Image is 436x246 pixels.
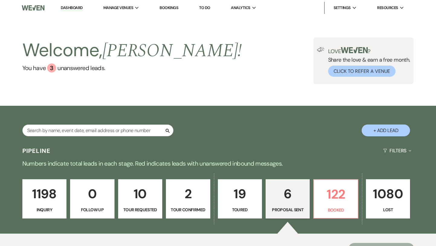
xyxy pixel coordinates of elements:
img: Weven Logo [22,2,44,14]
p: 6 [270,184,306,204]
p: Tour Confirmed [170,206,206,213]
h2: Welcome, [22,37,242,63]
span: Analytics [231,5,250,11]
a: You have 3 unanswered leads. [22,63,242,73]
a: To Do [199,5,210,10]
p: 0 [74,184,110,204]
button: + Add Lead [362,125,410,136]
p: 1080 [370,184,406,204]
input: Search by name, event date, email address or phone number [22,125,173,136]
div: 3 [47,63,56,73]
p: 122 [318,184,354,204]
p: Tour Requested [122,206,158,213]
a: 0Follow Up [70,179,114,218]
span: [PERSON_NAME] ! [102,37,242,65]
a: 122Booked [313,179,358,218]
h3: Pipeline [22,147,51,155]
button: Click to Refer a Venue [328,66,396,77]
img: loud-speaker-illustration.svg [317,47,325,52]
a: 19Toured [218,179,262,218]
p: 19 [222,184,258,204]
span: Resources [377,5,398,11]
img: weven-logo-green.svg [341,47,368,53]
p: 1198 [26,184,63,204]
p: Love ? [328,47,410,54]
a: 1198Inquiry [22,179,66,218]
a: 1080Lost [366,179,410,218]
span: Manage Venues [103,5,133,11]
p: 2 [170,184,206,204]
div: Share the love & earn a free month. [325,47,410,77]
p: Numbers indicate total leads in each stage. Red indicates leads with unanswered inbound messages. [1,159,436,168]
span: Settings [334,5,351,11]
p: Proposal Sent [270,206,306,213]
a: 2Tour Confirmed [166,179,210,218]
p: Follow Up [74,206,110,213]
button: Filters [381,143,414,159]
p: Booked [318,207,354,213]
a: 10Tour Requested [118,179,162,218]
p: Lost [370,206,406,213]
p: Inquiry [26,206,63,213]
a: Bookings [160,5,178,10]
p: 10 [122,184,158,204]
a: 6Proposal Sent [266,179,310,218]
a: Dashboard [61,5,82,11]
p: Toured [222,206,258,213]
